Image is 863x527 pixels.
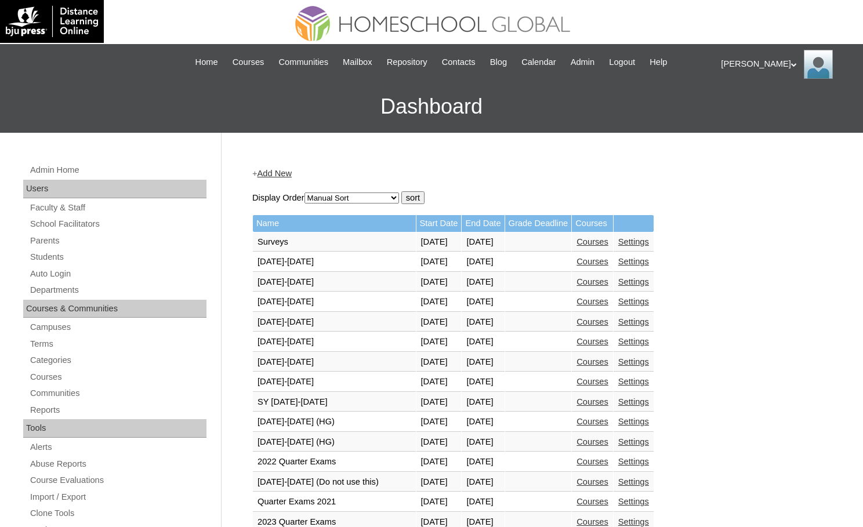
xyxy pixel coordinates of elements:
[618,357,649,366] a: Settings
[253,312,416,332] td: [DATE]-[DATE]
[416,392,462,412] td: [DATE]
[29,283,206,297] a: Departments
[253,392,416,412] td: SY [DATE]-[DATE]
[29,250,206,264] a: Students
[253,412,416,432] td: [DATE]-[DATE] (HG)
[609,56,635,69] span: Logout
[576,377,608,386] a: Courses
[618,297,649,306] a: Settings
[29,403,206,417] a: Reports
[462,392,504,412] td: [DATE]
[484,56,513,69] a: Blog
[227,56,270,69] a: Courses
[618,277,649,286] a: Settings
[416,272,462,292] td: [DATE]
[576,337,608,346] a: Courses
[381,56,433,69] a: Repository
[505,215,572,232] td: Grade Deadline
[576,277,608,286] a: Courses
[644,56,673,69] a: Help
[253,452,416,472] td: 2022 Quarter Exams
[462,352,504,372] td: [DATE]
[462,473,504,492] td: [DATE]
[576,257,608,266] a: Courses
[603,56,641,69] a: Logout
[618,237,649,246] a: Settings
[462,272,504,292] td: [DATE]
[576,437,608,446] a: Courses
[401,191,425,204] input: sort
[337,56,378,69] a: Mailbox
[253,215,416,232] td: Name
[416,252,462,272] td: [DATE]
[387,56,427,69] span: Repository
[416,452,462,472] td: [DATE]
[29,473,206,488] a: Course Evaluations
[618,377,649,386] a: Settings
[462,372,504,392] td: [DATE]
[29,234,206,248] a: Parents
[462,215,504,232] td: End Date
[576,517,608,526] a: Courses
[253,352,416,372] td: [DATE]-[DATE]
[252,168,826,180] div: +
[650,56,667,69] span: Help
[416,352,462,372] td: [DATE]
[253,332,416,352] td: [DATE]-[DATE]
[253,232,416,252] td: Surveys
[29,386,206,401] a: Communities
[576,357,608,366] a: Courses
[618,517,649,526] a: Settings
[618,417,649,426] a: Settings
[29,201,206,215] a: Faculty & Staff
[29,353,206,368] a: Categories
[521,56,556,69] span: Calendar
[571,56,595,69] span: Admin
[416,232,462,252] td: [DATE]
[442,56,476,69] span: Contacts
[490,56,507,69] span: Blog
[462,252,504,272] td: [DATE]
[618,457,649,466] a: Settings
[29,163,206,177] a: Admin Home
[23,180,206,198] div: Users
[273,56,334,69] a: Communities
[804,50,833,79] img: Melanie Sevilla
[416,372,462,392] td: [DATE]
[278,56,328,69] span: Communities
[29,320,206,335] a: Campuses
[29,217,206,231] a: School Facilitators
[29,337,206,351] a: Terms
[6,81,857,133] h3: Dashboard
[721,50,851,79] div: [PERSON_NAME]
[462,232,504,252] td: [DATE]
[29,490,206,504] a: Import / Export
[416,215,462,232] td: Start Date
[462,452,504,472] td: [DATE]
[258,169,292,178] a: Add New
[462,332,504,352] td: [DATE]
[416,492,462,512] td: [DATE]
[462,492,504,512] td: [DATE]
[576,397,608,406] a: Courses
[29,370,206,384] a: Courses
[462,312,504,332] td: [DATE]
[343,56,372,69] span: Mailbox
[618,397,649,406] a: Settings
[253,492,416,512] td: Quarter Exams 2021
[252,191,826,204] form: Display Order
[253,272,416,292] td: [DATE]-[DATE]
[618,317,649,326] a: Settings
[6,6,98,37] img: logo-white.png
[576,237,608,246] a: Courses
[618,477,649,486] a: Settings
[576,457,608,466] a: Courses
[253,432,416,452] td: [DATE]-[DATE] (HG)
[416,412,462,432] td: [DATE]
[618,437,649,446] a: Settings
[416,432,462,452] td: [DATE]
[253,473,416,492] td: [DATE]-[DATE] (Do not use this)
[253,252,416,272] td: [DATE]-[DATE]
[29,457,206,471] a: Abuse Reports
[462,292,504,312] td: [DATE]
